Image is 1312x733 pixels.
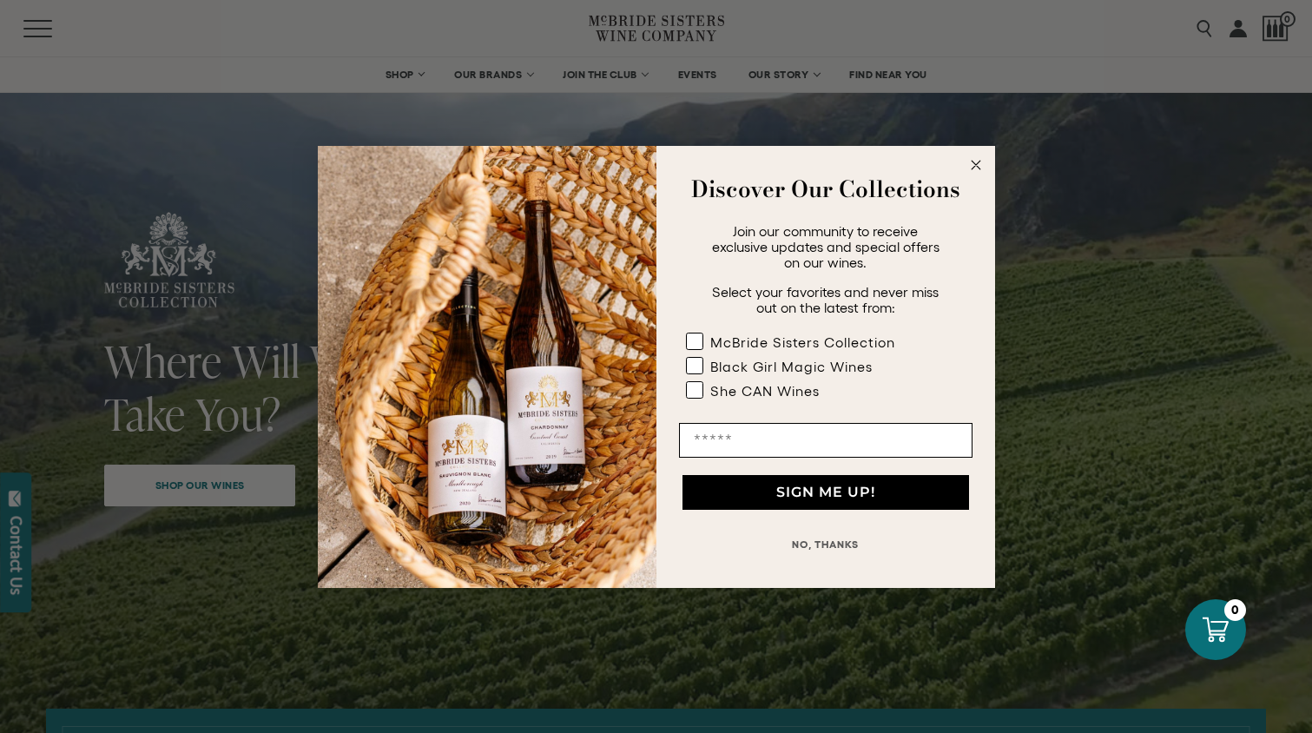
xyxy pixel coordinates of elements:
[679,527,972,562] button: NO, THANKS
[682,475,969,510] button: SIGN ME UP!
[691,172,960,206] strong: Discover Our Collections
[966,155,986,175] button: Close dialog
[679,423,972,458] input: Email
[710,334,895,350] div: McBride Sisters Collection
[710,359,873,374] div: Black Girl Magic Wines
[318,146,656,588] img: 42653730-7e35-4af7-a99d-12bf478283cf.jpeg
[712,223,939,270] span: Join our community to receive exclusive updates and special offers on our wines.
[710,383,820,399] div: She CAN Wines
[712,284,939,315] span: Select your favorites and never miss out on the latest from:
[1224,599,1246,621] div: 0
